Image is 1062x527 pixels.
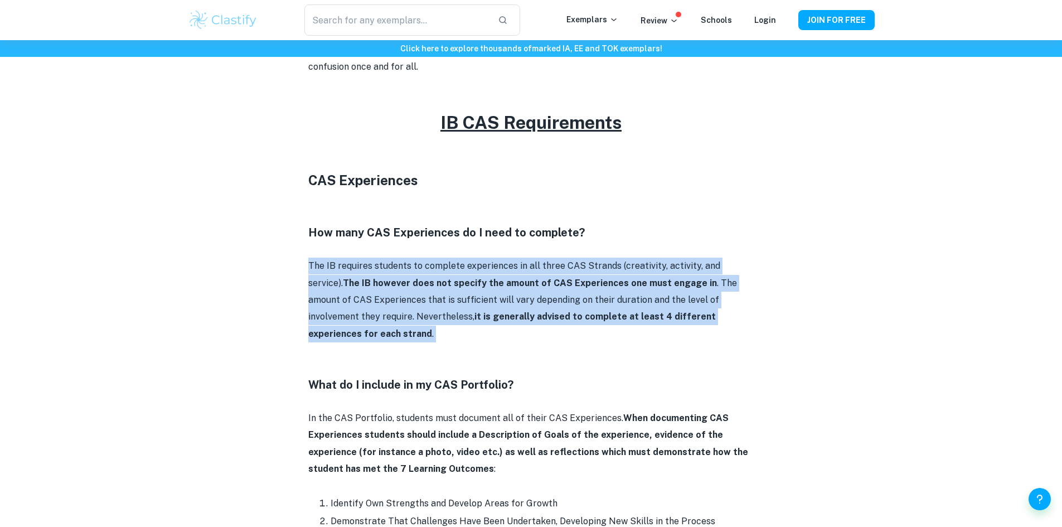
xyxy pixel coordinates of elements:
[754,16,776,25] a: Login
[566,13,618,26] p: Exemplars
[2,42,1060,55] h6: Click here to explore thousands of marked IA, EE and TOK exemplars !
[188,9,259,31] img: Clastify logo
[331,495,754,513] li: Identify Own Strengths and Develop Areas for Growth
[440,112,622,133] u: IB CAS Requirements
[308,311,716,339] strong: it is generally advised to complete at least 4 different experiences for each strand
[308,224,754,241] h4: How many CAS Experiences do I need to complete?
[343,278,717,288] strong: The IB however does not specify the amount of CAS Experiences one must engage in
[308,410,754,478] p: In the CAS Portfolio, students must document all of their CAS Experiences. :
[1029,488,1051,510] button: Help and Feedback
[798,10,875,30] button: JOIN FOR FREE
[308,170,754,190] h3: CAS Experiences
[641,14,678,27] p: Review
[308,376,754,393] h4: What do I include in my CAS Portfolio?
[304,4,488,36] input: Search for any exemplars...
[701,16,732,25] a: Schools
[308,258,754,342] p: The IB requires students to complete experiences in all three CAS Strands (creativity, activity, ...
